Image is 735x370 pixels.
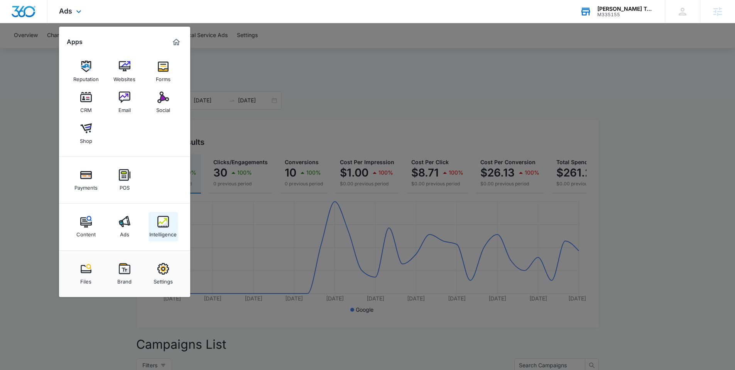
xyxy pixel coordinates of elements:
[71,165,101,195] a: Payments
[80,275,91,285] div: Files
[120,227,129,238] div: Ads
[80,103,92,113] div: CRM
[59,7,72,15] span: Ads
[149,227,177,238] div: Intelligence
[85,46,130,51] div: Keywords by Traffic
[597,12,654,17] div: account id
[110,165,139,195] a: POS
[76,227,96,238] div: Content
[156,103,170,113] div: Social
[73,72,99,82] div: Reputation
[12,20,19,26] img: website_grey.svg
[149,88,178,117] a: Social
[74,181,98,191] div: Payments
[21,45,27,51] img: tab_domain_overview_orange.svg
[156,72,171,82] div: Forms
[12,12,19,19] img: logo_orange.svg
[110,88,139,117] a: Email
[20,20,85,26] div: Domain: [DOMAIN_NAME]
[71,259,101,289] a: Files
[77,45,83,51] img: tab_keywords_by_traffic_grey.svg
[113,72,135,82] div: Websites
[154,275,173,285] div: Settings
[149,259,178,289] a: Settings
[29,46,69,51] div: Domain Overview
[71,57,101,86] a: Reputation
[118,103,131,113] div: Email
[149,57,178,86] a: Forms
[117,275,132,285] div: Brand
[67,38,83,46] h2: Apps
[149,212,178,241] a: Intelligence
[110,212,139,241] a: Ads
[597,6,654,12] div: account name
[22,12,38,19] div: v 4.0.25
[170,36,182,48] a: Marketing 360® Dashboard
[110,259,139,289] a: Brand
[120,181,130,191] div: POS
[110,57,139,86] a: Websites
[71,212,101,241] a: Content
[71,119,101,148] a: Shop
[80,134,92,144] div: Shop
[71,88,101,117] a: CRM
